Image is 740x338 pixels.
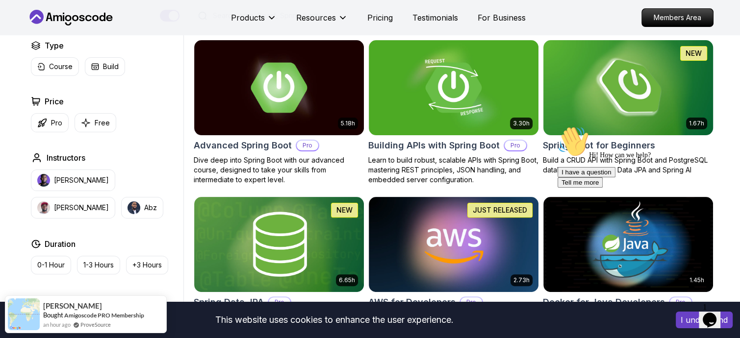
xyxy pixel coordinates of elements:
[8,298,40,330] img: provesource social proof notification image
[126,256,168,274] button: +3 Hours
[336,205,353,215] p: NEW
[80,320,111,329] a: ProveSource
[539,38,717,137] img: Spring Boot for Beginners card
[31,197,115,218] button: instructor img[PERSON_NAME]
[543,155,714,175] p: Build a CRUD API with Spring Boot and PostgreSQL database using Spring Data JPA and Spring AI
[689,120,704,127] p: 1.67h
[478,12,526,24] a: For Business
[699,299,730,328] iframe: chat widget
[641,8,714,27] a: Members Area
[31,256,71,274] button: 0-1 Hour
[45,238,76,250] h2: Duration
[83,260,114,270] p: 1-3 Hours
[45,40,64,51] h2: Type
[473,205,527,215] p: JUST RELEASED
[368,295,456,309] h2: AWS for Developers
[128,201,140,214] img: instructor img
[4,29,97,37] span: Hi! How can we help?
[296,12,336,24] p: Resources
[339,276,355,284] p: 6.65h
[505,141,526,150] p: Pro
[45,294,66,306] h2: Track
[31,113,69,132] button: Pro
[4,45,62,55] button: I have a question
[543,40,714,175] a: Spring Boot for Beginners card1.67hNEWSpring Boot for BeginnersBuild a CRUD API with Spring Boot ...
[194,197,364,292] img: Spring Data JPA card
[554,122,730,294] iframe: chat widget
[369,40,538,135] img: Building APIs with Spring Boot card
[85,57,125,76] button: Build
[194,295,264,309] h2: Spring Data JPA
[31,57,79,76] button: Course
[368,155,539,185] p: Learn to build robust, scalable APIs with Spring Boot, mastering REST principles, JSON handling, ...
[43,311,63,319] span: Bought
[368,40,539,185] a: Building APIs with Spring Boot card3.30hBuilding APIs with Spring BootProLearn to build robust, s...
[4,4,180,66] div: 👋Hi! How can we help?I have a questionTell me more
[513,276,530,284] p: 2.73h
[121,197,163,218] button: instructor imgAbz
[49,62,73,72] p: Course
[51,118,62,128] p: Pro
[686,48,702,58] p: NEW
[231,12,277,31] button: Products
[460,297,482,307] p: Pro
[7,309,661,331] div: This website uses cookies to enhance the user experience.
[95,118,110,128] p: Free
[194,139,292,152] h2: Advanced Spring Boot
[4,4,35,35] img: :wave:
[37,260,65,270] p: 0-1 Hour
[341,120,355,127] p: 5.18h
[132,260,162,270] p: +3 Hours
[4,55,49,66] button: Tell me more
[543,139,655,152] h2: Spring Boot for Beginners
[47,152,85,164] h2: Instructors
[296,12,348,31] button: Resources
[77,256,120,274] button: 1-3 Hours
[45,96,64,107] h2: Price
[297,141,318,150] p: Pro
[368,139,500,152] h2: Building APIs with Spring Boot
[367,12,393,24] a: Pricing
[513,120,530,127] p: 3.30h
[144,203,157,213] p: Abz
[54,203,109,213] p: [PERSON_NAME]
[194,155,364,185] p: Dive deep into Spring Boot with our advanced course, designed to take your skills from intermedia...
[194,40,364,185] a: Advanced Spring Boot card5.18hAdvanced Spring BootProDive deep into Spring Boot with our advanced...
[54,175,109,185] p: [PERSON_NAME]
[642,9,713,26] p: Members Area
[369,197,538,292] img: AWS for Developers card
[543,295,665,309] h2: Docker for Java Developers
[64,312,144,319] a: Amigoscode PRO Membership
[231,12,265,24] p: Products
[43,320,71,329] span: an hour ago
[194,40,364,135] img: Advanced Spring Boot card
[194,196,364,332] a: Spring Data JPA card6.65hNEWSpring Data JPAProMaster database management, advanced querying, and ...
[412,12,458,24] a: Testimonials
[676,312,733,328] button: Accept cookies
[31,169,115,191] button: instructor img[PERSON_NAME]
[37,174,50,187] img: instructor img
[269,297,290,307] p: Pro
[543,197,713,292] img: Docker for Java Developers card
[75,113,116,132] button: Free
[43,302,102,310] span: [PERSON_NAME]
[103,62,119,72] p: Build
[670,297,691,307] p: Pro
[37,201,50,214] img: instructor img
